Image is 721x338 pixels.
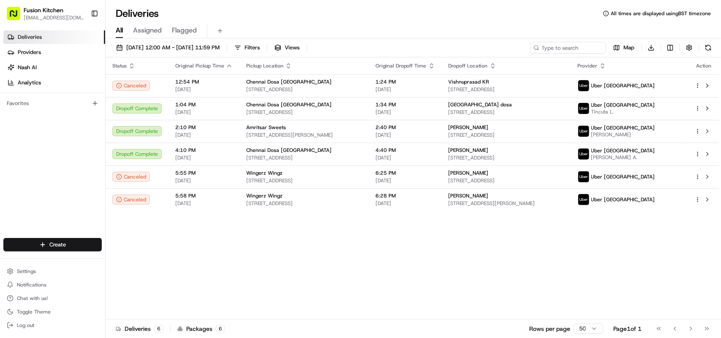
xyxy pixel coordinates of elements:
[175,177,233,184] span: [DATE]
[3,46,105,59] a: Providers
[112,62,127,69] span: Status
[246,154,362,161] span: [STREET_ADDRESS]
[116,324,163,333] div: Deliveries
[175,154,233,161] span: [DATE]
[49,241,66,249] span: Create
[8,189,15,196] div: 📗
[3,292,102,304] button: Chat with us!
[271,42,303,54] button: Views
[38,81,139,89] div: Start new chat
[71,131,74,138] span: •
[530,42,606,54] input: Type to search
[18,79,41,87] span: Analytics
[3,238,102,251] button: Create
[131,108,154,118] button: See all
[17,322,34,329] span: Log out
[3,306,102,318] button: Toggle Theme
[246,62,283,69] span: Pickup Location
[449,154,564,161] span: [STREET_ADDRESS]
[112,81,150,91] button: Canceled
[118,154,136,160] span: [DATE]
[112,172,150,182] div: Canceled
[578,62,598,69] span: Provider
[17,281,46,288] span: Notifications
[175,170,233,176] span: 5:55 PM
[3,61,105,74] a: Nash AI
[246,101,332,108] span: Chennai Dosa [GEOGRAPHIC_DATA]
[18,33,42,41] span: Deliveries
[177,324,225,333] div: Packages
[24,14,84,21] span: [EMAIL_ADDRESS][DOMAIN_NAME]
[216,325,225,333] div: 6
[3,319,102,331] button: Log out
[26,131,70,138] span: Klarizel Pensader
[611,10,711,17] span: All times are displayed using BST timezone
[24,6,63,14] button: Fusion Kitchen
[449,62,488,69] span: Dropoff Location
[246,177,362,184] span: [STREET_ADDRESS]
[375,78,435,85] span: 1:24 PM
[17,131,24,138] img: 1736555255976-a54dd68f-1ca7-489b-9aae-adbdc363a1c4
[578,80,589,91] img: uber-new-logo.jpeg
[84,209,102,216] span: Pylon
[8,123,22,136] img: Klarizel Pensader
[38,89,116,96] div: We're available if you need us!
[3,76,105,89] a: Analytics
[591,154,655,161] span: [PERSON_NAME] A.
[449,177,564,184] span: [STREET_ADDRESS]
[114,154,117,160] span: •
[375,177,435,184] span: [DATE]
[246,200,362,207] span: [STREET_ADDRESS]
[449,170,489,176] span: [PERSON_NAME]
[8,34,154,47] p: Welcome 👋
[245,44,260,51] span: Filters
[175,147,233,154] span: 4:10 PM
[375,192,435,199] span: 6:28 PM
[112,195,150,205] button: Canceled
[375,147,435,154] span: 4:40 PM
[17,268,36,275] span: Settings
[3,279,102,291] button: Notifications
[375,109,435,116] span: [DATE]
[578,194,589,205] img: uber-new-logo.jpeg
[375,124,435,131] span: 2:40 PM
[449,124,489,131] span: [PERSON_NAME]
[18,49,41,56] span: Providers
[80,189,136,197] span: API Documentation
[578,103,589,114] img: uber-new-logo.jpeg
[246,132,362,138] span: [STREET_ADDRESS][PERSON_NAME]
[17,295,48,302] span: Chat with us!
[449,132,564,138] span: [STREET_ADDRESS]
[375,86,435,93] span: [DATE]
[529,324,570,333] p: Rows per page
[144,83,154,93] button: Start new chat
[175,78,233,85] span: 12:54 PM
[5,185,68,200] a: 📗Knowledge Base
[17,154,24,161] img: 1736555255976-a54dd68f-1ca7-489b-9aae-adbdc363a1c4
[17,189,65,197] span: Knowledge Base
[8,110,57,116] div: Past conversations
[613,324,642,333] div: Page 1 of 1
[578,171,589,182] img: uber-new-logo.jpeg
[175,192,233,199] span: 5:58 PM
[449,78,490,85] span: Vishnuprasad KR
[591,173,655,180] span: Uber [GEOGRAPHIC_DATA]
[154,325,163,333] div: 6
[375,200,435,207] span: [DATE]
[8,81,24,96] img: 1736555255976-a54dd68f-1ca7-489b-9aae-adbdc363a1c4
[609,42,638,54] button: Map
[246,86,362,93] span: [STREET_ADDRESS]
[246,124,286,131] span: Amritsar Sweets
[126,44,220,51] span: [DATE] 12:00 AM - [DATE] 11:59 PM
[578,149,589,160] img: uber-new-logo.jpeg
[175,132,233,138] span: [DATE]
[246,170,283,176] span: Wingerz Wingz
[375,170,435,176] span: 6:25 PM
[578,126,589,137] img: uber-new-logo.jpeg
[175,86,233,93] span: [DATE]
[591,108,655,115] span: Tincuta L.
[449,147,489,154] span: [PERSON_NAME]
[18,81,33,96] img: 1724597045416-56b7ee45-8013-43a0-a6f9-03cb97ddad50
[8,8,25,25] img: Nash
